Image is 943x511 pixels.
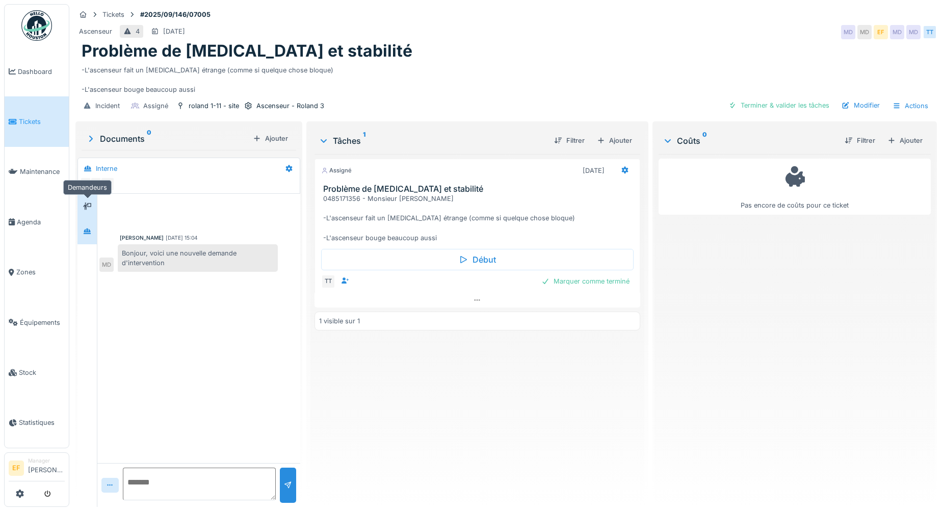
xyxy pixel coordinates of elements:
[136,10,215,19] strong: #2025/09/146/07005
[19,418,65,427] span: Statistiques
[923,25,937,39] div: TT
[363,135,365,147] sup: 1
[9,457,65,481] a: EF Manager[PERSON_NAME]
[79,27,112,36] div: Ascenseur
[99,258,114,272] div: MD
[95,101,120,111] div: Incident
[166,234,198,242] div: [DATE] 15:04
[17,217,65,227] span: Agenda
[5,147,69,197] a: Maintenance
[136,27,140,36] div: 4
[120,234,164,242] div: [PERSON_NAME]
[321,274,335,289] div: TT
[5,46,69,96] a: Dashboard
[883,134,927,147] div: Ajouter
[19,117,65,126] span: Tickets
[63,180,112,195] div: Demandeurs
[5,398,69,448] a: Statistiques
[841,25,855,39] div: MD
[20,318,65,327] span: Équipements
[18,67,65,76] span: Dashboard
[663,135,836,147] div: Coûts
[90,177,104,191] div: MD
[9,461,24,476] li: EF
[86,133,249,145] div: Documents
[256,101,324,111] div: Ascenseur - Roland 3
[583,166,605,175] div: [DATE]
[593,134,636,147] div: Ajouter
[319,135,546,147] div: Tâches
[28,457,65,465] div: Manager
[5,96,69,146] a: Tickets
[321,166,352,175] div: Assigné
[163,27,185,36] div: [DATE]
[147,133,151,145] sup: 0
[319,316,360,326] div: 1 visible sur 1
[189,101,239,111] div: roland 1-11 - site
[118,244,278,272] div: Bonjour, voici une nouvelle demande d'intervention
[874,25,888,39] div: EF
[857,25,872,39] div: MD
[888,98,933,113] div: Actions
[82,41,412,61] h1: Problème de [MEDICAL_DATA] et stabilité
[321,249,634,270] div: Début
[323,184,636,194] h3: Problème de [MEDICAL_DATA] et stabilité
[837,98,884,112] div: Modifier
[323,194,636,243] div: 0485171356 - Monsieur [PERSON_NAME] -L'ascenseur fait un [MEDICAL_DATA] étrange (comme si quelque...
[20,167,65,176] span: Maintenance
[5,197,69,247] a: Agenda
[5,347,69,397] a: Stock
[724,98,833,112] div: Terminer & valider les tâches
[80,177,94,191] div: EF
[841,134,879,147] div: Filtrer
[702,135,707,147] sup: 0
[249,132,292,145] div: Ajouter
[96,164,117,173] div: Interne
[16,267,65,277] span: Zones
[5,247,69,297] a: Zones
[665,163,924,211] div: Pas encore de coûts pour ce ticket
[21,10,52,41] img: Badge_color-CXgf-gQk.svg
[143,101,168,111] div: Assigné
[537,274,634,288] div: Marquer comme terminé
[28,457,65,479] li: [PERSON_NAME]
[906,25,921,39] div: MD
[890,25,904,39] div: MD
[82,61,931,95] div: -L'ascenseur fait un [MEDICAL_DATA] étrange (comme si quelque chose bloque) -L'ascenseur bouge be...
[100,177,115,191] div: TT
[102,10,124,19] div: Tickets
[19,368,65,377] span: Stock
[550,134,589,147] div: Filtrer
[5,297,69,347] a: Équipements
